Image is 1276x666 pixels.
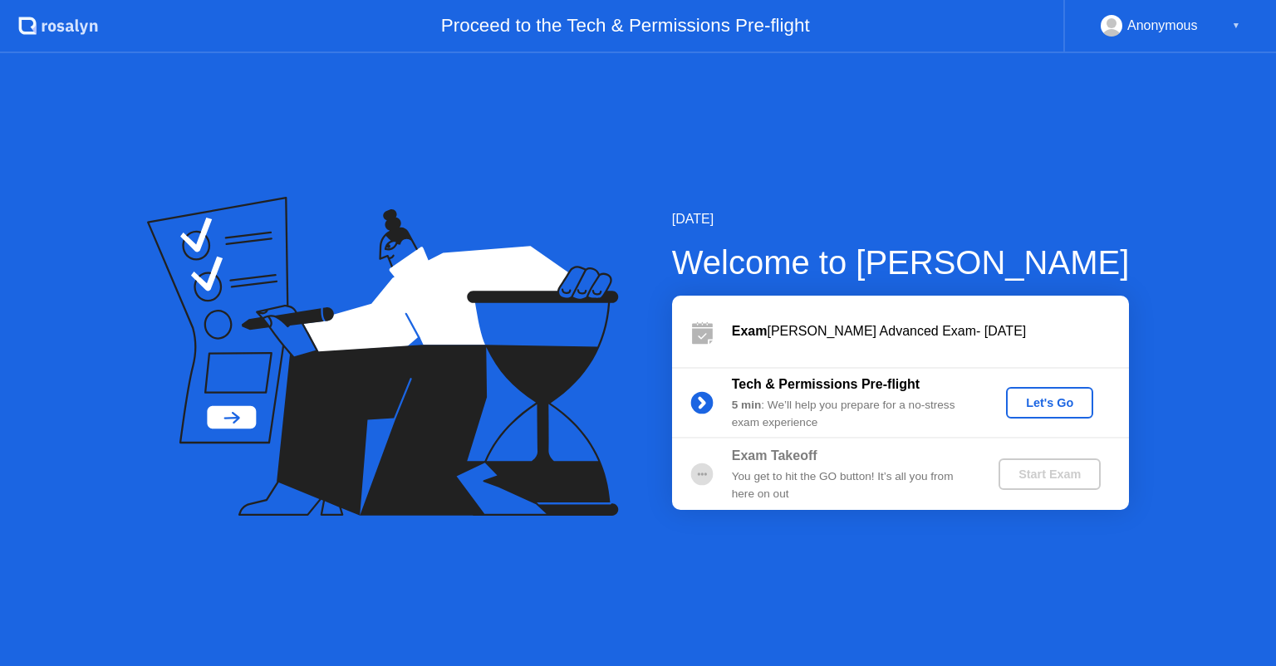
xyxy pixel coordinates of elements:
div: ▼ [1232,15,1240,37]
div: You get to hit the GO button! It’s all you from here on out [732,468,971,502]
div: [DATE] [672,209,1130,229]
button: Start Exam [999,458,1101,490]
b: 5 min [732,399,762,411]
b: Tech & Permissions Pre-flight [732,377,920,391]
b: Exam [732,324,768,338]
div: : We’ll help you prepare for a no-stress exam experience [732,397,971,431]
div: [PERSON_NAME] Advanced Exam- [DATE] [732,321,1129,341]
div: Let's Go [1013,396,1087,409]
div: Welcome to [PERSON_NAME] [672,238,1130,287]
button: Let's Go [1006,387,1093,419]
b: Exam Takeoff [732,448,817,463]
div: Anonymous [1127,15,1198,37]
div: Start Exam [1005,468,1094,481]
